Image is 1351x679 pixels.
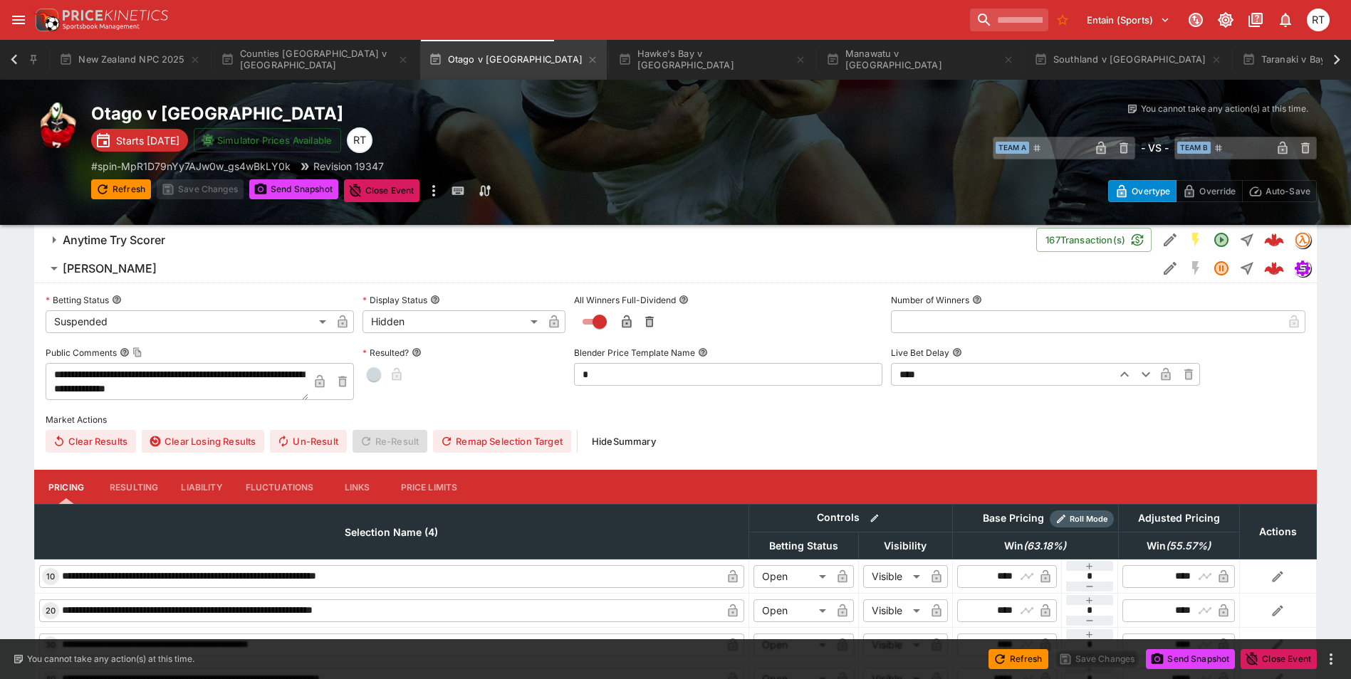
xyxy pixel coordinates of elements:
button: Pricing [34,470,98,504]
button: Notifications [1273,7,1298,33]
svg: Suspended [1213,260,1230,277]
h6: Anytime Try Scorer [63,233,165,248]
button: Resulted? [412,347,422,357]
p: Resulted? [362,347,409,359]
button: Links [325,470,390,504]
button: Override [1176,180,1242,202]
button: Price Limits [390,470,469,504]
div: Open [753,599,831,622]
button: Otago v [GEOGRAPHIC_DATA] [420,40,607,80]
img: PriceKinetics [63,10,168,21]
svg: Open [1213,231,1230,248]
a: 6f609d17-2b7e-4b9c-b381-663aef4f5381 [1260,226,1288,254]
button: Simulator Prices Available [194,128,341,152]
div: 6f609d17-2b7e-4b9c-b381-663aef4f5381 [1264,230,1284,250]
p: You cannot take any action(s) at this time. [1141,102,1308,115]
div: Base Pricing [977,510,1050,527]
span: Team B [1177,142,1211,154]
em: ( 63.18 %) [1023,537,1066,554]
button: Open [1209,227,1234,253]
button: Resulting [98,470,169,504]
div: Suspended [46,310,331,333]
span: 10 [43,572,58,581]
button: Auto-Save [1242,180,1317,202]
button: Betting Status [112,295,122,305]
img: rugby_union.png [34,102,80,148]
img: logo-cerberus--red.svg [1264,258,1284,278]
button: Bulk edit [865,509,884,527]
button: Un-Result [270,430,346,453]
button: Toggle light/dark mode [1213,7,1238,33]
button: more [1323,651,1340,668]
button: Clear Losing Results [142,430,264,453]
p: Overtype [1132,184,1170,199]
button: Edit Detail [1157,227,1183,253]
button: [PERSON_NAME] [34,254,1157,283]
span: Win(63.18%) [989,537,1082,554]
span: Selection Name (4) [329,524,454,541]
p: Starts [DATE] [116,133,179,148]
button: Live Bet Delay [952,347,962,357]
button: 167Transaction(s) [1036,228,1152,252]
p: Override [1199,184,1236,199]
button: Manawatu v [GEOGRAPHIC_DATA] [818,40,1023,80]
span: Roll Mode [1064,513,1114,525]
button: Blender Price Template Name [698,347,708,357]
p: Revision 19347 [313,159,384,174]
button: No Bookmarks [1051,9,1074,31]
div: Open [753,633,831,656]
button: open drawer [6,7,31,33]
p: Auto-Save [1266,184,1310,199]
p: Blender Price Template Name [574,347,695,359]
button: Refresh [91,179,151,199]
span: Visibility [868,537,942,554]
button: Display Status [430,295,440,305]
button: Hawke's Bay v [GEOGRAPHIC_DATA] [610,40,815,80]
div: Richard Tatton [1307,9,1330,31]
div: simulator [1294,260,1311,277]
button: Number of Winners [972,295,982,305]
button: Overtype [1108,180,1177,202]
button: Straight [1234,227,1260,253]
div: Start From [1108,180,1317,202]
span: Re-Result [353,430,427,453]
th: Controls [748,505,952,532]
button: Remap Selection Target [433,430,571,453]
div: Hidden [362,310,543,333]
img: PriceKinetics Logo [31,6,60,34]
span: Team A [996,142,1029,154]
button: Public CommentsCopy To Clipboard [120,347,130,357]
button: Southland v [GEOGRAPHIC_DATA] [1026,40,1231,80]
span: Win(55.57%) [1131,537,1226,554]
button: Counties [GEOGRAPHIC_DATA] v [GEOGRAPHIC_DATA] [212,40,417,80]
p: Copy To Clipboard [91,159,291,174]
button: Edit Detail [1157,256,1183,281]
div: Richard Tatton [347,127,372,153]
button: Select Tenant [1078,9,1179,31]
div: tradingmodel [1294,231,1311,248]
label: Market Actions [46,409,1305,430]
p: Public Comments [46,347,117,359]
div: Visible [863,565,925,588]
button: Straight [1234,256,1260,281]
button: Clear Results [46,430,136,453]
p: Display Status [362,294,427,306]
span: 20 [43,606,58,616]
th: Adjusted Pricing [1118,505,1239,532]
button: Refresh [989,649,1048,669]
button: All Winners Full-Dividend [679,295,689,305]
button: New Zealand NPC 2025 [51,40,209,80]
button: Send Snapshot [249,179,338,199]
button: Close Event [344,179,420,202]
button: SGM Disabled [1183,256,1209,281]
img: Sportsbook Management [63,23,140,30]
div: Visible [863,633,925,656]
h6: - VS - [1141,140,1169,155]
a: bb1dcd97-bde9-4624-ad9d-dbaf9256f0dd [1260,254,1288,283]
div: Open [753,565,831,588]
img: tradingmodel [1295,232,1310,248]
p: Betting Status [46,294,109,306]
button: more [425,179,442,202]
button: Copy To Clipboard [132,347,142,357]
